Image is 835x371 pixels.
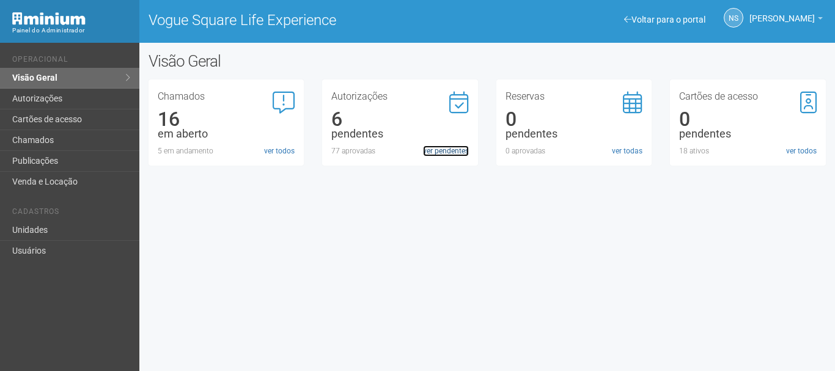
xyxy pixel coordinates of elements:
a: ver pendentes [423,145,469,156]
a: [PERSON_NAME] [749,15,823,25]
li: Operacional [12,55,130,68]
a: ver todos [264,145,295,156]
h3: Chamados [158,92,295,101]
h1: Vogue Square Life Experience [149,12,478,28]
div: 18 ativos [679,145,817,156]
div: 5 em andamento [158,145,295,156]
h3: Reservas [506,92,643,101]
div: pendentes [506,128,643,139]
div: pendentes [679,128,817,139]
img: Minium [12,12,86,25]
a: ver todas [612,145,642,156]
li: Cadastros [12,207,130,220]
div: 0 [679,114,817,125]
h2: Visão Geral [149,52,420,70]
a: Voltar para o portal [624,15,705,24]
h3: Cartões de acesso [679,92,817,101]
div: 6 [331,114,469,125]
div: Painel do Administrador [12,25,130,36]
div: em aberto [158,128,295,139]
div: 16 [158,114,295,125]
div: 0 [506,114,643,125]
div: 0 aprovadas [506,145,643,156]
div: pendentes [331,128,469,139]
h3: Autorizações [331,92,469,101]
div: 77 aprovadas [331,145,469,156]
span: Nicolle Silva [749,2,815,23]
a: ver todos [786,145,817,156]
a: NS [724,8,743,28]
